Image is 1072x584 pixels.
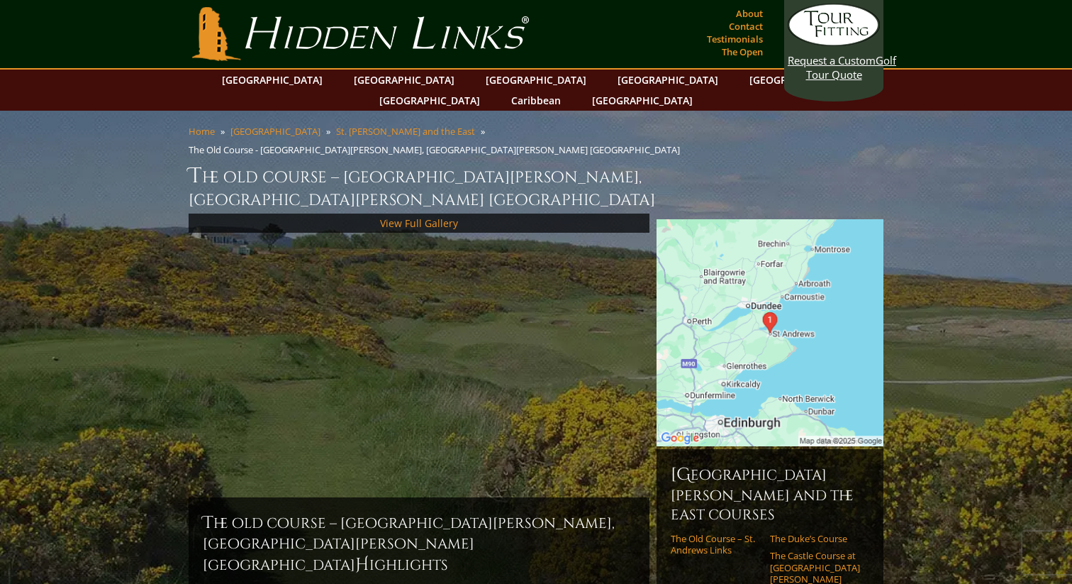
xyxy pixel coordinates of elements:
[718,42,766,62] a: The Open
[347,70,462,90] a: [GEOGRAPHIC_DATA]
[732,4,766,23] a: About
[742,70,857,90] a: [GEOGRAPHIC_DATA]
[610,70,725,90] a: [GEOGRAPHIC_DATA]
[203,512,635,576] h2: The Old Course – [GEOGRAPHIC_DATA][PERSON_NAME], [GEOGRAPHIC_DATA][PERSON_NAME] [GEOGRAPHIC_DATA]...
[504,90,568,111] a: Caribbean
[788,53,876,67] span: Request a Custom
[189,143,686,156] li: The Old Course - [GEOGRAPHIC_DATA][PERSON_NAME], [GEOGRAPHIC_DATA][PERSON_NAME] [GEOGRAPHIC_DATA]
[770,533,860,544] a: The Duke’s Course
[725,16,766,36] a: Contact
[230,125,320,138] a: [GEOGRAPHIC_DATA]
[671,533,761,556] a: The Old Course – St. Andrews Links
[380,216,458,230] a: View Full Gallery
[671,463,869,524] h6: [GEOGRAPHIC_DATA][PERSON_NAME] and the East Courses
[703,29,766,49] a: Testimonials
[189,162,883,211] h1: The Old Course – [GEOGRAPHIC_DATA][PERSON_NAME], [GEOGRAPHIC_DATA][PERSON_NAME] [GEOGRAPHIC_DATA]
[189,125,215,138] a: Home
[215,70,330,90] a: [GEOGRAPHIC_DATA]
[355,553,369,576] span: H
[585,90,700,111] a: [GEOGRAPHIC_DATA]
[657,219,883,446] img: Google Map of St Andrews Links, St Andrews, United Kingdom
[479,70,593,90] a: [GEOGRAPHIC_DATA]
[336,125,475,138] a: St. [PERSON_NAME] and the East
[788,4,880,82] a: Request a CustomGolf Tour Quote
[372,90,487,111] a: [GEOGRAPHIC_DATA]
